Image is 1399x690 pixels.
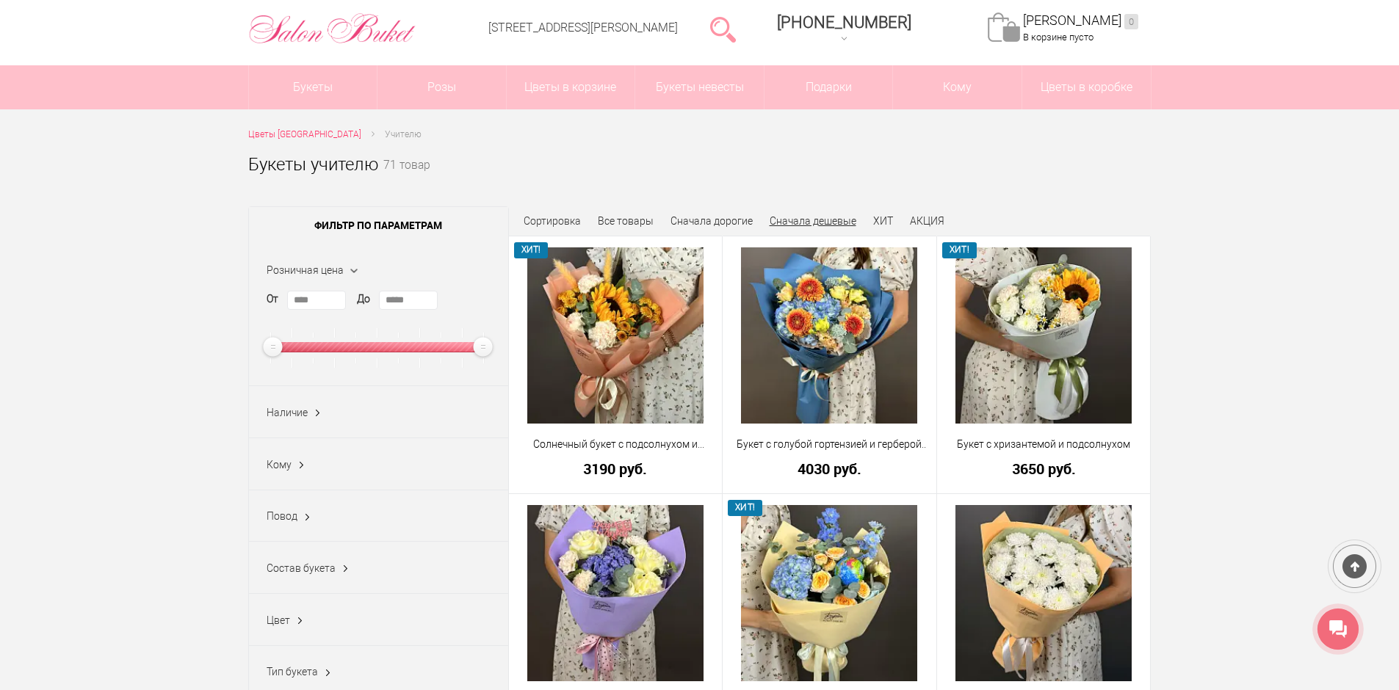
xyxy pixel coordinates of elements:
span: Состав букета [267,562,336,574]
a: Цветы [GEOGRAPHIC_DATA] [248,127,361,142]
ins: 0 [1124,14,1138,29]
span: Кому [893,65,1022,109]
span: Сортировка [524,215,581,227]
a: Букеты [249,65,377,109]
span: Фильтр по параметрам [249,207,508,244]
span: ХИТ! [514,242,549,258]
a: Все товары [598,215,654,227]
span: Учителю [385,129,422,139]
span: Тип букета [267,666,318,678]
img: Букет цветов с гортензией в стильной упаковке [527,505,704,681]
a: Розы [377,65,506,109]
span: Цветы [GEOGRAPHIC_DATA] [248,129,361,139]
a: 3190 руб. [518,461,713,476]
img: Букет с голубой гортензией и глобусом [741,505,917,681]
span: Розничная цена [267,264,344,276]
a: Букет с хризантемой и подсолнухом [947,437,1141,452]
a: [STREET_ADDRESS][PERSON_NAME] [488,21,678,34]
a: Цветы в коробке [1022,65,1151,109]
label: От [267,291,278,307]
span: [PHONE_NUMBER] [777,13,911,32]
label: До [357,291,370,307]
a: [PHONE_NUMBER] [768,8,920,50]
a: 3650 руб. [947,461,1141,476]
a: Сначала дешевые [770,215,856,227]
span: ХИТ! [728,500,762,515]
span: ХИТ! [942,242,977,258]
a: Букеты невесты [635,65,764,109]
a: ХИТ [873,215,893,227]
small: 71 товар [383,160,430,195]
a: 4030 руб. [732,461,927,476]
a: Цветы в корзине [507,65,635,109]
a: Сначала дорогие [670,215,753,227]
img: Солнечный букет с подсолнухом и диантусами [527,247,704,424]
span: Повод [267,510,297,522]
span: Цвет [267,614,290,626]
img: Букет с кружевными хризантемами [955,505,1132,681]
span: Кому [267,459,292,471]
img: Букет с хризантемой и подсолнухом [955,247,1132,424]
a: Подарки [764,65,893,109]
a: АКЦИЯ [910,215,944,227]
a: Солнечный букет с подсолнухом и диантусами [518,437,713,452]
a: [PERSON_NAME] [1023,12,1138,29]
span: Наличие [267,407,308,418]
span: В корзине пусто [1023,32,1093,43]
h1: Букеты учителю [248,151,379,178]
a: Букет с голубой гортензией и герберой мини [732,437,927,452]
img: Цветы Нижний Новгород [248,10,416,48]
img: Букет с голубой гортензией и герберой мини [741,247,917,424]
